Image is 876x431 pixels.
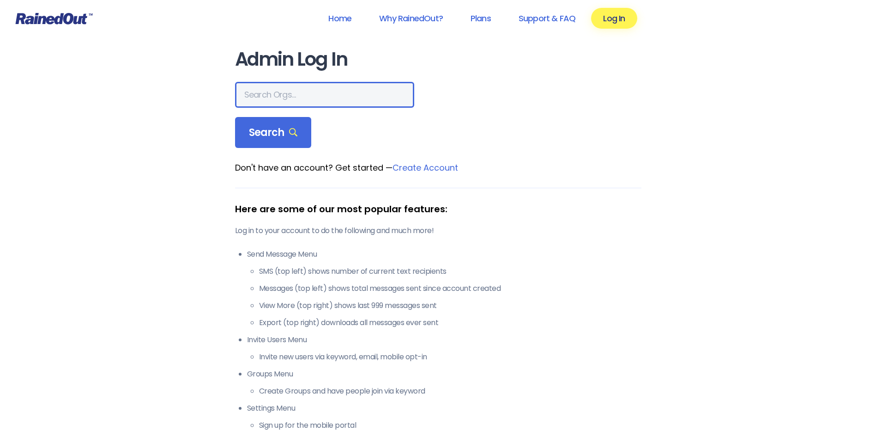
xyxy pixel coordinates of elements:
li: Create Groups and have people join via keyword [259,386,641,397]
h1: Admin Log In [235,49,641,70]
p: Log in to your account to do the following and much more! [235,225,641,236]
div: Here are some of our most popular features: [235,202,641,216]
input: Search Orgs… [235,82,414,108]
div: Search [235,117,312,148]
a: Why RainedOut? [367,8,455,29]
a: Create Account [393,162,458,173]
li: Sign up for the mobile portal [259,420,641,431]
li: Groups Menu [247,369,641,397]
li: Invite new users via keyword, email, mobile opt-in [259,351,641,363]
li: View More (top right) shows last 999 messages sent [259,300,641,311]
li: Send Message Menu [247,249,641,328]
span: Search [249,126,298,139]
a: Log In [591,8,637,29]
li: Invite Users Menu [247,334,641,363]
li: SMS (top left) shows number of current text recipients [259,266,641,277]
li: Export (top right) downloads all messages ever sent [259,317,641,328]
li: Messages (top left) shows total messages sent since account created [259,283,641,294]
a: Plans [459,8,503,29]
a: Support & FAQ [507,8,587,29]
a: Home [316,8,363,29]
